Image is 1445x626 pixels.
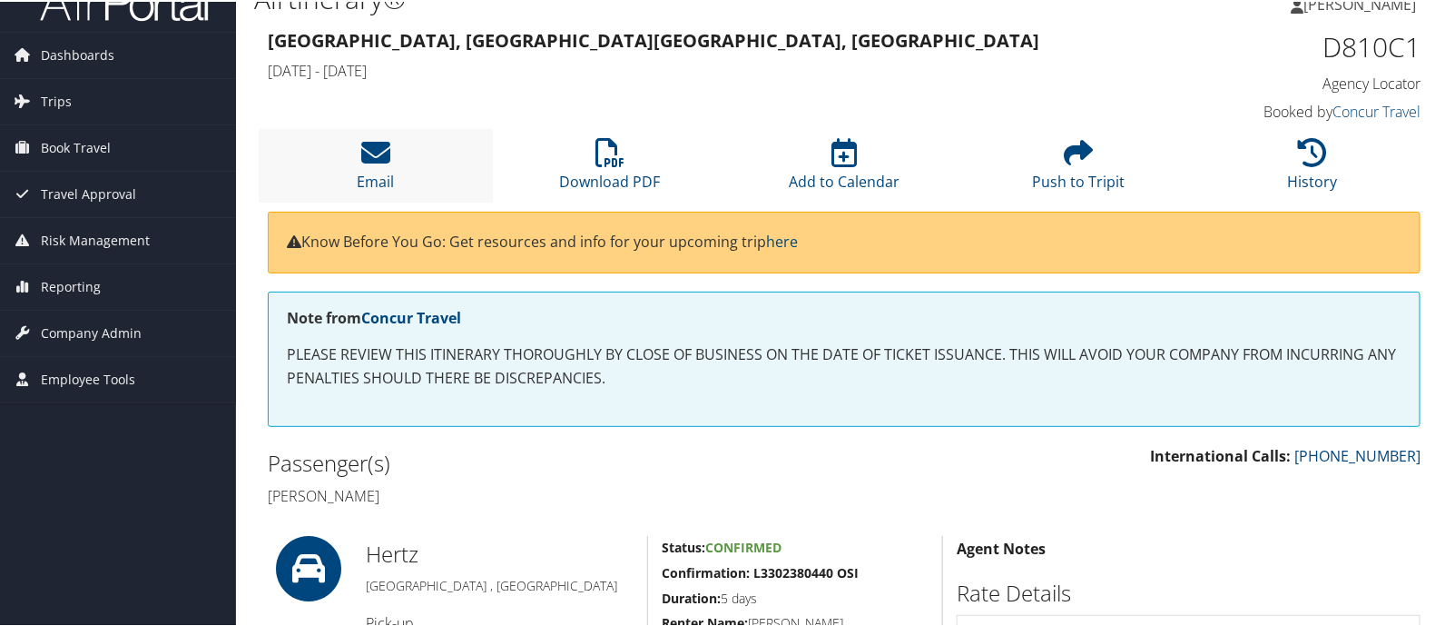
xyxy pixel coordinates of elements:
p: Know Before You Go: Get resources and info for your upcoming trip [287,229,1401,253]
strong: Agent Notes [957,537,1046,557]
h2: Hertz [366,537,634,568]
strong: Confirmation: L3302380440 OSI [662,562,859,580]
a: Push to Tripit [1032,146,1125,190]
span: Book Travel [41,124,111,169]
h2: Rate Details [957,576,1420,607]
strong: [GEOGRAPHIC_DATA], [GEOGRAPHIC_DATA] [GEOGRAPHIC_DATA], [GEOGRAPHIC_DATA] [268,26,1039,51]
h4: Agency Locator [1153,72,1420,92]
h5: [GEOGRAPHIC_DATA] , [GEOGRAPHIC_DATA] [366,575,634,593]
span: Risk Management [41,216,150,262]
h4: Booked by [1153,100,1420,120]
a: Add to Calendar [789,146,899,190]
strong: International Calls: [1150,444,1291,464]
h2: Passenger(s) [268,446,831,477]
p: PLEASE REVIEW THIS ITINERARY THOROUGHLY BY CLOSE OF BUSINESS ON THE DATE OF TICKET ISSUANCE. THIS... [287,342,1401,388]
h5: 5 days [662,588,929,606]
strong: Status: [662,537,705,554]
strong: Duration: [662,588,721,605]
span: Reporting [41,263,101,308]
a: [PHONE_NUMBER] [1294,444,1420,464]
span: Confirmed [705,537,781,554]
h1: D810C1 [1153,26,1420,65]
a: Download PDF [560,146,661,190]
a: Concur Travel [1332,100,1420,120]
a: Concur Travel [361,306,461,326]
span: Employee Tools [41,355,135,401]
h4: [PERSON_NAME] [268,484,831,504]
h4: [DATE] - [DATE] [268,59,1126,79]
span: Travel Approval [41,170,136,215]
strong: Note from [287,306,461,326]
a: History [1288,146,1338,190]
span: Company Admin [41,309,142,354]
span: Dashboards [41,31,114,76]
a: Email [358,146,395,190]
span: Trips [41,77,72,123]
a: here [766,230,798,250]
